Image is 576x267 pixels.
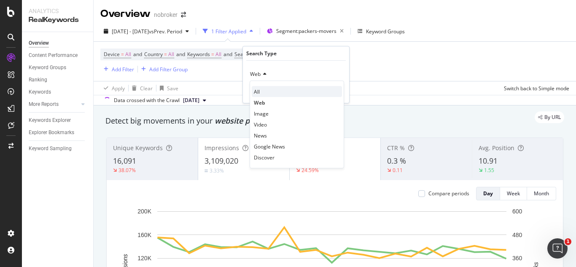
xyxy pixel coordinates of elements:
[544,115,561,120] span: By URL
[29,116,87,125] a: Keywords Explorer
[137,232,151,238] text: 160K
[428,190,469,197] div: Compare periods
[234,51,264,58] span: Search Type
[211,51,214,58] span: =
[254,88,260,95] span: All
[276,27,336,35] span: Segment: packers-movers
[29,88,87,97] a: Keywords
[254,110,269,117] span: Image
[504,85,569,92] div: Switch back to Simple mode
[29,51,87,60] a: Content Performance
[29,100,79,109] a: More Reports
[512,232,522,238] text: 480
[264,24,347,38] button: Segment:packers-movers
[512,255,522,262] text: 360
[254,143,285,150] span: Google News
[29,76,87,84] a: Ranking
[112,28,149,35] span: [DATE] - [DATE]
[167,85,178,92] div: Save
[354,24,408,38] button: Keyword Groups
[366,28,405,35] div: Keyword Groups
[507,190,520,197] div: Week
[29,144,87,153] a: Keyword Sampling
[140,85,153,92] div: Clear
[187,51,210,58] span: Keywords
[534,190,549,197] div: Month
[164,51,167,58] span: =
[29,128,74,137] div: Explorer Bookmarks
[29,51,78,60] div: Content Performance
[121,51,124,58] span: =
[479,156,498,166] span: 10.91
[100,81,125,95] button: Apply
[137,208,151,215] text: 200K
[168,49,174,60] span: All
[254,132,267,139] span: News
[180,95,210,105] button: [DATE]
[138,64,188,74] button: Add Filter Group
[144,51,163,58] span: Country
[113,144,163,152] span: Unique Keywords
[29,128,87,137] a: Explorer Bookmarks
[29,7,86,15] div: Analytics
[535,111,564,123] div: legacy label
[118,167,136,174] div: 38.07%
[205,156,238,166] span: 3,109,020
[29,116,71,125] div: Keywords Explorer
[29,144,72,153] div: Keyword Sampling
[154,11,178,19] div: nobroker
[133,51,142,58] span: and
[29,88,51,97] div: Keywords
[199,24,256,38] button: 1 Filter Applied
[484,167,494,174] div: 1.55
[301,167,319,174] div: 24.59%
[176,51,185,58] span: and
[149,66,188,73] div: Add Filter Group
[527,187,556,200] button: Month
[565,238,571,245] span: 1
[211,28,246,35] div: 1 Filter Applied
[215,49,221,60] span: All
[100,64,134,74] button: Add Filter
[29,39,49,48] div: Overview
[500,187,527,200] button: Week
[113,156,136,166] span: 16,091
[246,88,273,96] button: Cancel
[547,238,568,259] iframe: Intercom live chat
[29,100,59,109] div: More Reports
[112,66,134,73] div: Add Filter
[387,144,405,152] span: CTR %
[137,255,151,262] text: 120K
[29,63,87,72] a: Keyword Groups
[223,51,232,58] span: and
[205,144,239,152] span: Impressions
[246,50,277,57] div: Search Type
[483,190,493,197] div: Day
[125,49,131,60] span: All
[29,63,66,72] div: Keyword Groups
[29,39,87,48] a: Overview
[476,187,500,200] button: Day
[501,81,569,95] button: Switch back to Simple mode
[387,156,406,166] span: 0.3 %
[129,81,153,95] button: Clear
[29,76,47,84] div: Ranking
[100,24,192,38] button: [DATE] - [DATE]vsPrev. Period
[210,167,224,174] div: 3.33%
[181,12,186,18] div: arrow-right-arrow-left
[100,7,151,21] div: Overview
[112,85,125,92] div: Apply
[149,28,182,35] span: vs Prev. Period
[254,99,265,106] span: Web
[393,167,403,174] div: 0.11
[29,15,86,25] div: RealKeywords
[156,81,178,95] button: Save
[183,97,199,104] span: 2025 Jun. 2nd
[114,97,180,104] div: Data crossed with the Crawl
[250,70,261,78] span: Web
[512,208,522,215] text: 600
[254,154,275,161] span: Discover
[104,51,120,58] span: Device
[205,170,208,172] img: Equal
[254,121,267,128] span: Video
